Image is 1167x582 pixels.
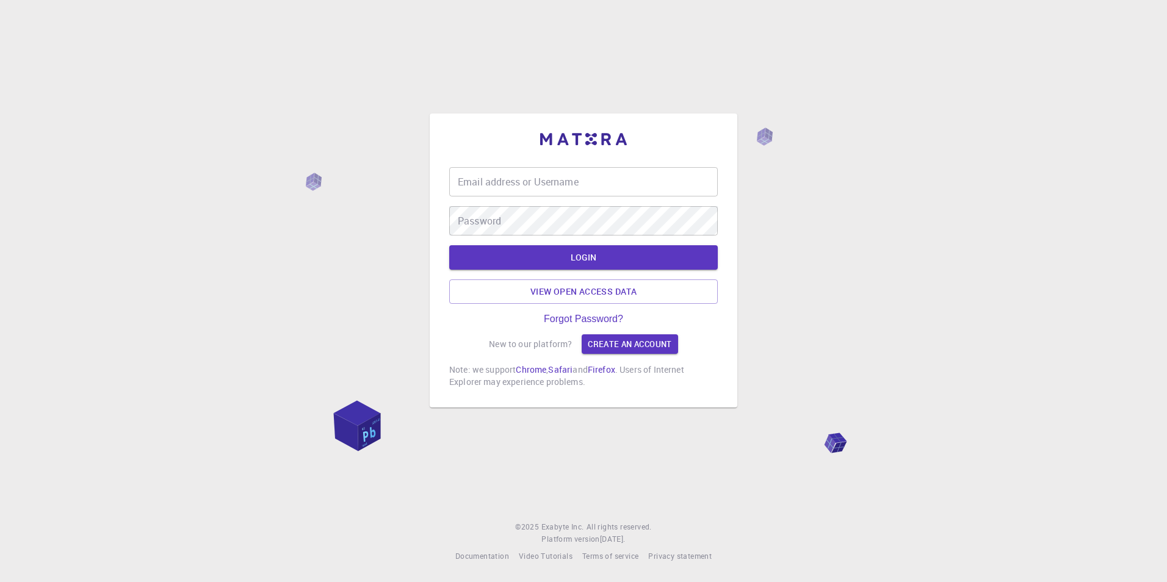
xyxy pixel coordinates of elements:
span: Privacy statement [648,551,712,561]
span: Platform version [541,533,599,545]
a: Safari [548,364,573,375]
a: Video Tutorials [519,550,573,562]
a: Chrome [516,364,546,375]
span: Video Tutorials [519,551,573,561]
p: Note: we support , and . Users of Internet Explorer may experience problems. [449,364,718,388]
a: Firefox [588,364,615,375]
span: Terms of service [582,551,638,561]
a: Privacy statement [648,550,712,562]
a: View open access data [449,279,718,304]
a: Forgot Password? [544,314,623,325]
button: LOGIN [449,245,718,270]
a: Terms of service [582,550,638,562]
span: Documentation [455,551,509,561]
a: Documentation [455,550,509,562]
a: Exabyte Inc. [541,521,584,533]
a: [DATE]. [600,533,626,545]
span: © 2025 [515,521,541,533]
span: Exabyte Inc. [541,522,584,531]
p: New to our platform? [489,338,572,350]
a: Create an account [582,334,677,354]
span: All rights reserved. [587,521,652,533]
span: [DATE] . [600,534,626,544]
